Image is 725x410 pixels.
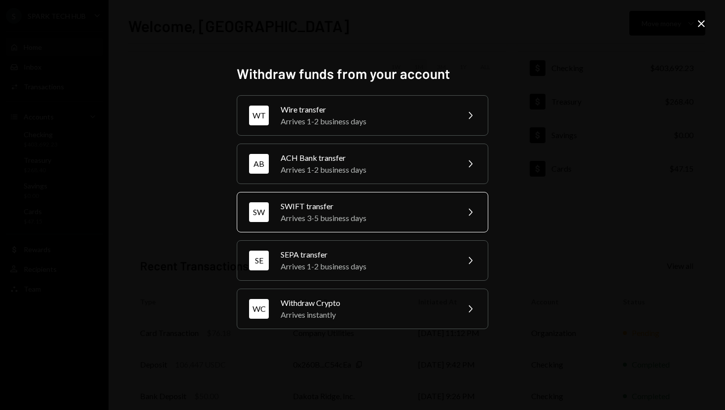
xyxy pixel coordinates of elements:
[237,192,488,232] button: SWSWIFT transferArrives 3-5 business days
[281,249,452,261] div: SEPA transfer
[281,104,452,115] div: Wire transfer
[281,152,452,164] div: ACH Bank transfer
[281,212,452,224] div: Arrives 3-5 business days
[237,289,488,329] button: WCWithdraw CryptoArrives instantly
[281,309,452,321] div: Arrives instantly
[281,164,452,176] div: Arrives 1-2 business days
[281,115,452,127] div: Arrives 1-2 business days
[237,95,488,136] button: WTWire transferArrives 1-2 business days
[237,64,488,83] h2: Withdraw funds from your account
[281,261,452,272] div: Arrives 1-2 business days
[249,299,269,319] div: WC
[249,154,269,174] div: AB
[237,240,488,281] button: SESEPA transferArrives 1-2 business days
[237,144,488,184] button: ABACH Bank transferArrives 1-2 business days
[249,106,269,125] div: WT
[281,297,452,309] div: Withdraw Crypto
[249,202,269,222] div: SW
[249,251,269,270] div: SE
[281,200,452,212] div: SWIFT transfer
